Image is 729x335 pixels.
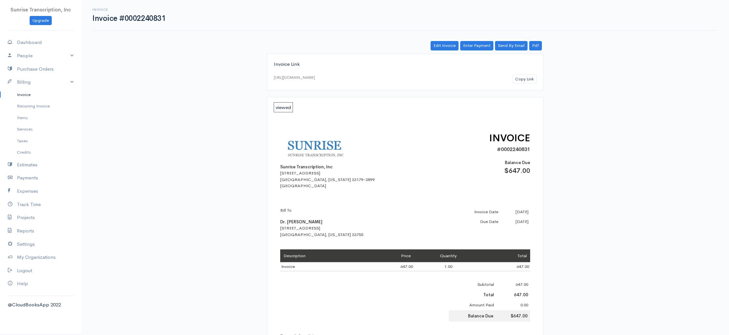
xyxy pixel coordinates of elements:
td: Invoice [280,262,365,271]
a: Send By Email [495,41,528,50]
span: viewed [274,102,293,112]
span: INVOICE [489,132,530,144]
td: 0.00 [496,300,530,310]
h1: Invoice #0002240831 [92,14,165,22]
b: Dr. [PERSON_NAME] [280,219,323,225]
img: logo-41.gif [280,131,362,164]
td: 647.00 [365,262,414,271]
span: Sunrise Transcription, Inc [10,7,71,13]
td: Amount Paid [449,300,496,310]
div: [STREET_ADDRESS] [GEOGRAPHIC_DATA], [US_STATE] 33179-3899 [GEOGRAPHIC_DATA] [280,170,394,189]
td: 647.00 [496,279,530,290]
td: Description [280,249,365,262]
td: 647.00 [483,262,530,271]
td: 1.00 [414,262,483,271]
h6: Invoice [92,8,165,11]
button: Copy Link [512,75,537,84]
td: Due Date [449,217,500,227]
td: Total [483,249,530,262]
td: [DATE] [500,207,530,217]
a: Pdf [529,41,542,50]
div: [URL][DOMAIN_NAME] [274,75,315,80]
b: 647.00 [514,292,528,298]
a: Enter Payment [460,41,493,50]
p: Bill To [280,207,394,214]
td: Invoice Date [449,207,500,217]
b: Sunrise Transcription, Inc [280,164,333,170]
div: Invoice Link [274,61,537,68]
div: [STREET_ADDRESS] [GEOGRAPHIC_DATA], [US_STATE] 33755 [280,207,394,238]
a: Upgrade [30,16,52,25]
span: $647.00 [504,167,530,175]
a: Edit Invoice [431,41,459,50]
b: Total [483,292,494,298]
td: [DATE] [500,217,530,227]
span: Balance Due [505,160,530,165]
td: Subtotal [449,279,496,290]
td: Quantity [414,249,483,262]
span: #0002240831 [497,146,530,153]
td: $647.00 [496,310,530,322]
div: @CloudBooksApp 2022 [8,301,74,309]
td: Balance Due [449,310,496,322]
td: Price [365,249,414,262]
